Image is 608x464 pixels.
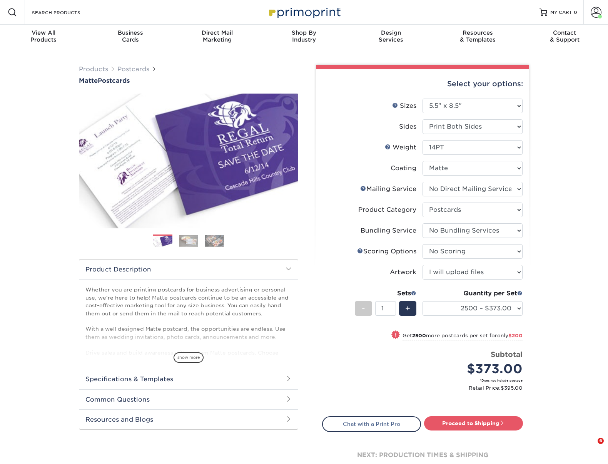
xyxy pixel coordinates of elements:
[261,29,347,43] div: Industry
[362,303,365,314] span: -
[79,77,298,84] h1: Postcards
[403,333,523,340] small: Get more postcards per set for
[508,333,523,338] span: $200
[574,10,577,15] span: 0
[347,29,434,43] div: Services
[266,4,342,20] img: Primoprint
[582,438,600,456] iframe: Intercom live chat
[347,25,434,49] a: DesignServices
[261,25,347,49] a: Shop ByIndustry
[174,352,204,363] span: show more
[79,77,98,84] span: Matte
[174,29,261,43] div: Marketing
[361,226,416,235] div: Bundling Service
[390,268,416,277] div: Artwork
[79,260,298,279] h2: Product Description
[428,360,523,378] div: $373.00
[153,235,172,248] img: Postcards 01
[434,29,521,43] div: & Templates
[79,85,298,237] img: Matte 01
[87,29,174,43] div: Cards
[491,350,523,358] strong: Subtotal
[87,29,174,36] span: Business
[117,65,149,73] a: Postcards
[261,29,347,36] span: Shop By
[79,77,298,84] a: MattePostcards
[521,25,608,49] a: Contact& Support
[395,331,397,339] span: !
[347,29,434,36] span: Design
[501,385,523,391] span: $395.00
[424,416,523,430] a: Proceed to Shipping
[521,29,608,43] div: & Support
[205,235,224,247] img: Postcards 03
[79,369,298,389] h2: Specifications & Templates
[412,333,426,338] strong: 2500
[423,289,523,298] div: Quantity per Set
[2,441,65,461] iframe: Google Customer Reviews
[360,184,416,194] div: Mailing Service
[521,29,608,36] span: Contact
[174,29,261,36] span: Direct Mail
[179,235,198,247] img: Postcards 02
[357,247,416,256] div: Scoring Options
[550,9,572,16] span: MY CART
[385,143,416,152] div: Weight
[405,303,410,314] span: +
[328,384,523,392] small: Retail Price:
[87,25,174,49] a: BusinessCards
[174,25,261,49] a: Direct MailMarketing
[434,29,521,36] span: Resources
[598,438,604,444] span: 6
[391,164,416,173] div: Coating
[434,25,521,49] a: Resources& Templates
[358,205,416,214] div: Product Category
[497,333,523,338] span: only
[79,409,298,429] h2: Resources and Blogs
[322,416,421,432] a: Chat with a Print Pro
[328,378,523,383] small: *Does not include postage
[399,122,416,131] div: Sides
[79,65,108,73] a: Products
[31,8,106,17] input: SEARCH PRODUCTS.....
[79,389,298,409] h2: Common Questions
[392,101,416,111] div: Sizes
[355,289,416,298] div: Sets
[322,69,523,99] div: Select your options:
[85,286,292,380] p: Whether you are printing postcards for business advertising or personal use, we’re here to help! ...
